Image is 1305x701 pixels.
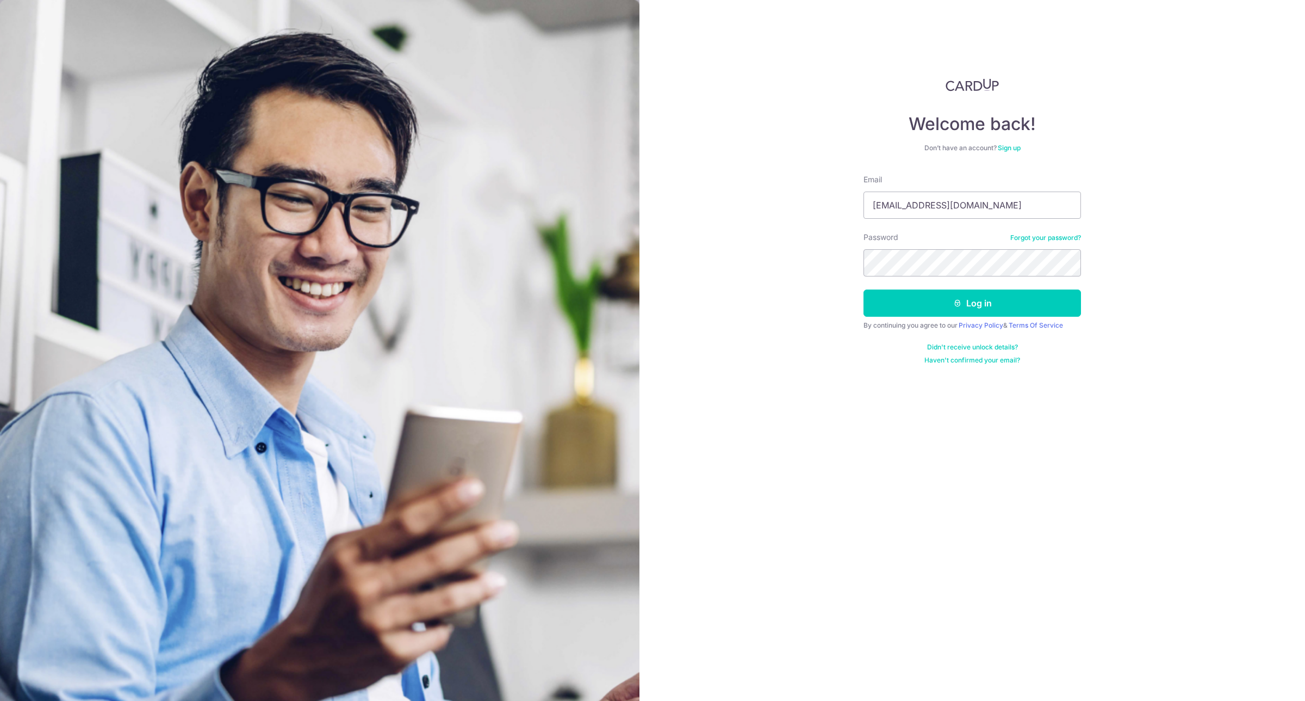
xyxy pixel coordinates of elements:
button: Log in [863,290,1081,317]
a: Haven't confirmed your email? [924,356,1020,365]
a: Sign up [998,144,1021,152]
div: Don’t have an account? [863,144,1081,152]
label: Password [863,232,898,243]
input: Enter your Email [863,192,1081,219]
img: CardUp Logo [946,78,999,91]
a: Terms Of Service [1009,321,1063,329]
div: By continuing you agree to our & [863,321,1081,330]
a: Privacy Policy [959,321,1003,329]
a: Didn't receive unlock details? [927,343,1018,352]
a: Forgot your password? [1010,233,1081,242]
label: Email [863,174,882,185]
h4: Welcome back! [863,113,1081,135]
